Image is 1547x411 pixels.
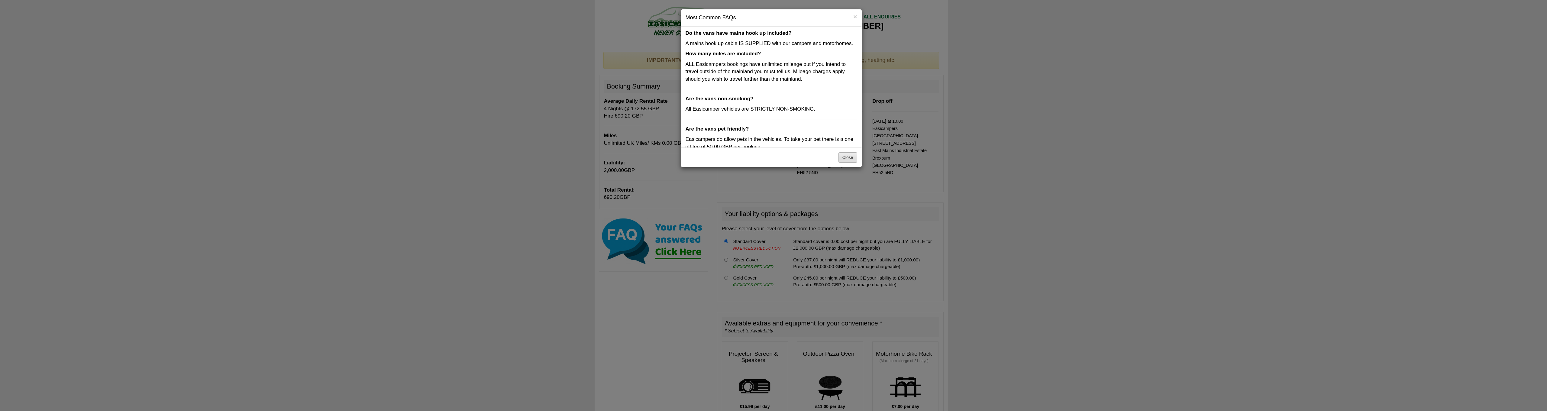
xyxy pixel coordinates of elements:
b: Are the vans non-smoking? [686,96,754,102]
b: Do the vans have mains hook up included? [686,30,792,36]
b: Are the vans pet friendly? [686,126,749,132]
b: How many miles are included? [686,51,761,57]
p: Easicampers do allow pets in the vehicles. To take your pet there is a one off fee of 50.00 GBP p... [686,136,857,150]
button: × [853,13,857,20]
p: All Easicamper vehicles are STRICTLY NON-SMOKING. [686,105,857,113]
button: Close [838,152,857,163]
p: ALL Easicampers bookings have unlimited mileage but if you intend to travel outside of the mainla... [686,61,857,83]
h4: Most Common FAQs [686,14,857,22]
p: A mains hook up cable IS SUPPLIED with our campers and motorhomes. [686,40,857,47]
